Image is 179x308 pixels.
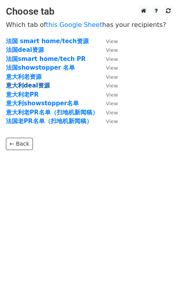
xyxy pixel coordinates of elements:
a: 意大利deal资源 [6,82,50,89]
a: ← Back [6,138,33,150]
a: View [98,91,118,98]
a: 意大利老PR名单（扫地机新闻稿） [6,109,98,116]
small: View [106,74,118,80]
small: View [106,92,118,98]
a: 意大利老PR [6,91,39,98]
a: View [98,100,118,107]
a: View [98,46,118,53]
a: 意大利老资源 [6,73,42,80]
small: View [106,56,118,62]
p: Which tab of has your recipients? [6,21,173,29]
a: View [98,109,118,116]
iframe: Chat Widget [139,270,179,308]
a: View [98,118,118,125]
a: View [98,73,118,80]
small: View [106,47,118,53]
a: 法国 smart home/tech资源 [6,38,89,45]
a: View [98,82,118,89]
a: 法国老PR名单（扫地机新闻稿） [6,118,92,125]
a: 法国deal资源 [6,46,44,53]
small: View [106,118,118,124]
small: View [106,65,118,71]
a: 意大利showstopper名单 [6,100,79,107]
h3: Choose tab [6,6,173,17]
small: View [106,110,118,116]
a: 法国smart home/tech PR [6,55,86,63]
small: View [106,38,118,44]
a: 法国showstopper 名单 [6,64,75,71]
a: View [98,64,118,71]
a: View [98,55,118,63]
a: View [98,38,118,45]
a: this Google Sheet [46,21,102,29]
small: View [106,101,118,106]
small: View [106,83,118,89]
